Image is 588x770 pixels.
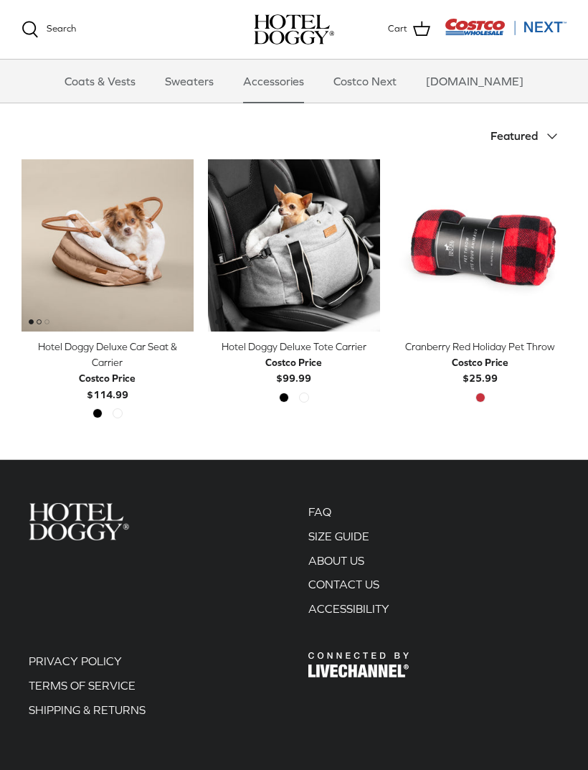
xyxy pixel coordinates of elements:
div: Hotel Doggy Deluxe Tote Carrier [208,339,380,355]
a: Accessories [230,60,317,103]
span: Cart [388,22,407,37]
a: FAQ [308,505,331,518]
b: $25.99 [452,355,508,384]
a: SHIPPING & RETURNS [29,703,146,716]
div: Hotel Doggy Deluxe Car Seat & Carrier [22,339,194,371]
a: Visit Costco Next [445,27,566,38]
span: Search [47,23,76,34]
div: Costco Price [452,355,508,370]
div: Costco Price [265,355,322,370]
a: Hotel Doggy Deluxe Tote Carrier Costco Price$99.99 [208,339,380,387]
a: ABOUT US [308,554,364,567]
div: Secondary navigation [294,503,574,624]
a: PRIVACY POLICY [29,654,122,667]
a: Hotel Doggy Deluxe Car Seat & Carrier Costco Price$114.99 [22,339,194,403]
a: Cranberry Red Holiday Pet Throw Costco Price$25.99 [394,339,566,387]
a: Hotel Doggy Deluxe Tote Carrier [208,159,380,332]
a: Search [22,21,76,38]
img: Hotel Doggy Costco Next [29,503,129,540]
a: TERMS OF SERVICE [29,679,136,692]
span: Featured [490,129,538,142]
img: hoteldoggycom [254,14,334,44]
b: $114.99 [79,370,136,400]
a: hoteldoggy.com hoteldoggycom [254,14,334,44]
a: Costco Next [321,60,409,103]
div: Costco Price [79,370,136,386]
a: Cart [388,20,430,39]
img: Costco Next [445,18,566,36]
a: Sweaters [152,60,227,103]
img: Hotel Doggy Costco Next [308,652,409,677]
a: CONTACT US [308,578,379,591]
div: Cranberry Red Holiday Pet Throw [394,339,566,355]
a: ACCESSIBILITY [308,602,389,615]
a: Hotel Doggy Deluxe Car Seat & Carrier [22,159,194,332]
div: Secondary navigation [14,652,294,725]
b: $99.99 [265,355,322,384]
a: [DOMAIN_NAME] [413,60,536,103]
a: SIZE GUIDE [308,530,369,543]
a: Cranberry Red Holiday Pet Throw [394,159,566,332]
button: Featured [490,121,566,152]
a: Coats & Vests [52,60,148,103]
